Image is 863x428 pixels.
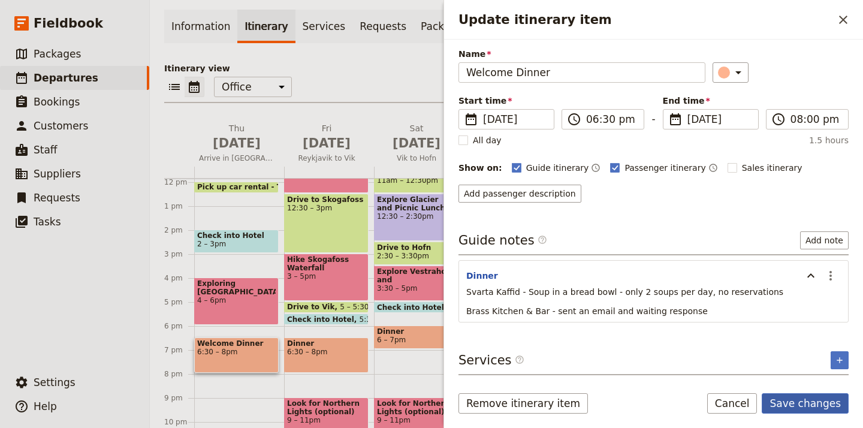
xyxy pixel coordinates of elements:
[284,302,369,313] div: Drive to Vik5 – 5:30pm
[287,339,366,348] span: Dinner
[458,48,705,60] span: Name
[287,315,360,323] span: Check into Hotel
[458,231,547,249] h3: Guide notes
[831,351,849,369] button: Add service inclusion
[466,287,783,297] span: Svarta Kaffid - Soup in a bread bowl - only 2 soups per day, no reservations
[34,72,98,84] span: Departures
[668,112,683,126] span: ​
[164,417,194,427] div: 10 pm
[164,273,194,283] div: 4 pm
[284,122,374,167] button: Fri [DATE]Reykjavik to Vik
[458,95,554,107] span: Start time
[34,96,80,108] span: Bookings
[833,10,853,30] button: Close drawer
[287,272,366,281] span: 3 – 5pm
[34,192,80,204] span: Requests
[377,284,455,293] span: 3:30 – 5pm
[34,216,61,228] span: Tasks
[164,321,194,331] div: 6 pm
[458,351,524,369] h3: Services
[762,393,849,414] button: Save changes
[377,399,455,416] span: Look for Northern Lights (optional)
[164,249,194,259] div: 3 pm
[742,162,802,174] span: Sales itinerary
[377,212,455,221] span: 12:30 – 2:30pm
[197,279,276,296] span: Exploring [GEOGRAPHIC_DATA]
[515,355,524,364] span: ​
[820,266,841,286] button: Actions
[197,339,276,348] span: Welcome Dinner
[458,162,502,174] div: Show on:
[377,195,455,212] span: Explore Glacier and Picnic Lunch
[289,122,364,152] h2: Fri
[34,400,57,412] span: Help
[651,111,655,129] span: -
[284,153,369,163] span: Reykjavik to Vik
[287,204,366,212] span: 12:30 – 3pm
[164,177,194,187] div: 12 pm
[538,235,547,245] span: ​
[809,134,849,146] span: 1.5 hours
[464,112,478,126] span: ​
[34,120,88,132] span: Customers
[287,255,366,272] span: Hike Skogafoss Waterfall
[197,296,276,305] span: 4 – 6pm
[194,122,284,167] button: Thu [DATE]Arrive in [GEOGRAPHIC_DATA]
[164,225,194,235] div: 2 pm
[458,185,581,203] button: Add passenger description
[284,314,369,325] div: Check into Hotel5:30pm
[586,112,636,126] input: ​
[708,161,718,175] button: Time shown on passenger itinerary
[185,77,204,97] button: Calendar view
[287,348,366,356] span: 6:30 – 8pm
[164,77,185,97] button: List view
[34,168,81,180] span: Suppliers
[379,134,454,152] span: [DATE]
[284,337,369,373] div: Dinner6:30 – 8pm
[284,194,369,253] div: Drive to Skogafoss12:30 – 3pm
[374,122,464,167] button: Sat [DATE]Vik to Hofn
[790,112,841,126] input: ​
[34,14,103,32] span: Fieldbook
[287,416,366,424] span: 9 – 11pm
[466,306,708,316] span: Brass Kitchen & Bar - sent an email and waiting response
[360,315,387,323] span: 5:30pm
[377,416,455,424] span: 9 – 11pm
[458,393,588,414] button: Remove itinerary item
[377,243,455,252] span: Drive to Hofn
[197,183,309,191] span: Pick up car rental - Thrifty
[295,10,353,43] a: Services
[687,112,751,126] span: [DATE]
[287,399,366,416] span: Look for Northern Lights (optional)
[194,182,279,193] div: Pick up car rental - Thrifty
[194,153,279,163] span: Arrive in [GEOGRAPHIC_DATA]
[287,303,340,311] span: Drive to Vik
[713,62,749,83] button: ​
[526,162,589,174] span: Guide itinerary
[374,325,458,349] div: Dinner6 – 7pm
[458,11,833,29] h2: Update itinerary item
[164,201,194,211] div: 1 pm
[287,195,366,204] span: Drive to Skogafoss
[197,231,276,240] span: Check into Hotel
[199,134,274,152] span: [DATE]
[289,134,364,152] span: [DATE]
[164,345,194,355] div: 7 pm
[164,297,194,307] div: 5 pm
[707,393,758,414] button: Cancel
[34,48,81,60] span: Packages
[197,348,276,356] span: 6:30 – 8pm
[515,355,524,369] span: ​
[377,176,455,185] span: 11am – 12:30pm
[379,122,454,152] h2: Sat
[197,240,226,248] span: 2 – 3pm
[194,230,279,253] div: Check into Hotel2 – 3pm
[194,337,279,373] div: Welcome Dinner6:30 – 8pm
[374,194,458,241] div: Explore Glacier and Picnic Lunch12:30 – 2:30pm
[473,134,502,146] span: All day
[199,122,274,152] h2: Thu
[377,303,449,311] span: Check into Hotel
[34,376,76,388] span: Settings
[374,153,459,163] span: Vik to Hofn
[483,112,547,126] span: [DATE]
